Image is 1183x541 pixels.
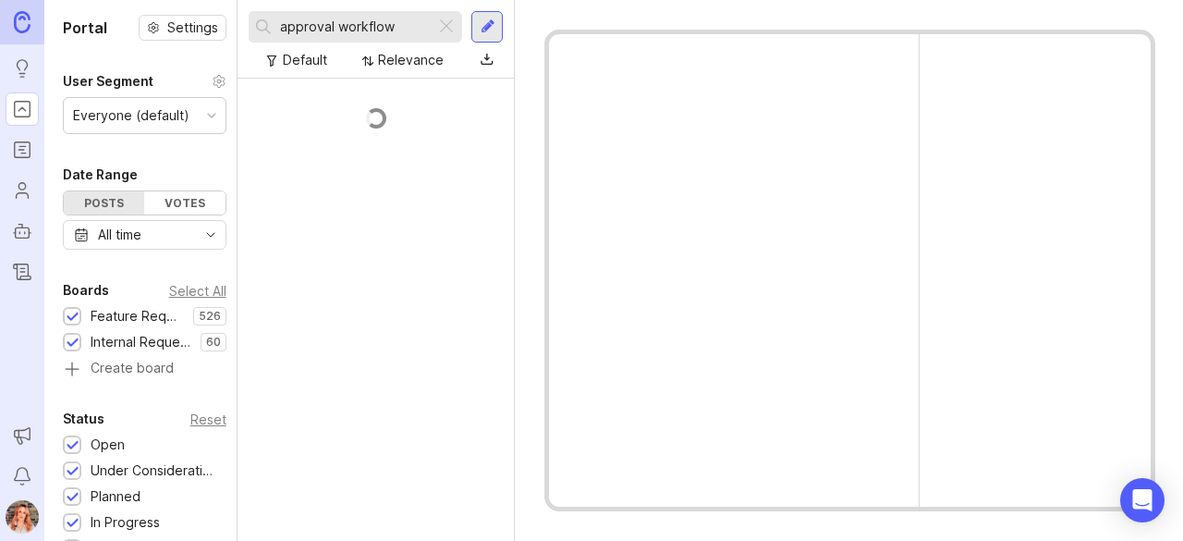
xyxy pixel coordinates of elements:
[63,164,138,186] div: Date Range
[63,279,109,301] div: Boards
[167,18,218,37] span: Settings
[1120,478,1165,523] div: Open Intercom Messenger
[199,309,221,324] p: 526
[91,306,184,326] div: Feature Requests
[196,227,226,242] svg: toggle icon
[283,50,327,70] div: Default
[206,335,221,350] p: 60
[378,50,444,70] div: Relevance
[91,332,191,352] div: Internal Requests
[14,11,30,32] img: Canny Home
[91,461,217,481] div: Under Consideration
[6,174,39,207] a: Users
[6,133,39,166] a: Roadmaps
[63,408,104,430] div: Status
[6,460,39,493] button: Notifications
[6,255,39,289] a: Changelog
[91,512,160,533] div: In Progress
[63,17,107,39] h1: Portal
[63,70,153,92] div: User Segment
[63,362,226,378] a: Create board
[73,105,189,126] div: Everyone (default)
[6,52,39,85] a: Ideas
[98,225,141,245] div: All time
[169,286,226,296] div: Select All
[6,215,39,248] a: Autopilot
[6,419,39,452] button: Announcements
[190,414,226,424] div: Reset
[139,15,226,41] button: Settings
[91,486,140,507] div: Planned
[6,500,39,534] button: Bronwen W
[280,17,428,37] input: Search...
[6,92,39,126] a: Portal
[91,435,125,455] div: Open
[64,191,144,215] div: Posts
[144,191,225,215] div: Votes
